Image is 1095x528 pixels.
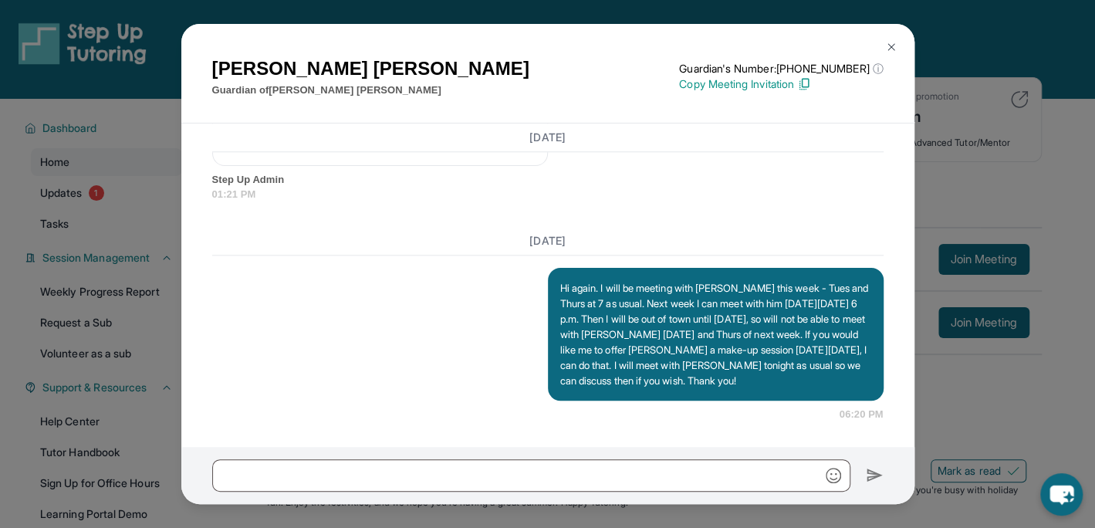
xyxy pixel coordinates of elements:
[212,130,884,145] h3: [DATE]
[679,61,883,76] p: Guardian's Number: [PHONE_NUMBER]
[1040,473,1083,516] button: chat-button
[560,280,871,388] p: Hi again. I will be meeting with [PERSON_NAME] this week - Tues and Thurs at 7 as usual. Next wee...
[212,55,529,83] h1: [PERSON_NAME] [PERSON_NAME]
[212,187,884,202] span: 01:21 PM
[866,466,884,485] img: Send icon
[679,76,883,92] p: Copy Meeting Invitation
[826,468,841,483] img: Emoji
[797,77,811,91] img: Copy Icon
[840,407,884,422] span: 06:20 PM
[212,233,884,249] h3: [DATE]
[212,83,529,98] p: Guardian of [PERSON_NAME] [PERSON_NAME]
[872,61,883,76] span: ⓘ
[885,41,897,53] img: Close Icon
[212,172,884,188] span: Step Up Admin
